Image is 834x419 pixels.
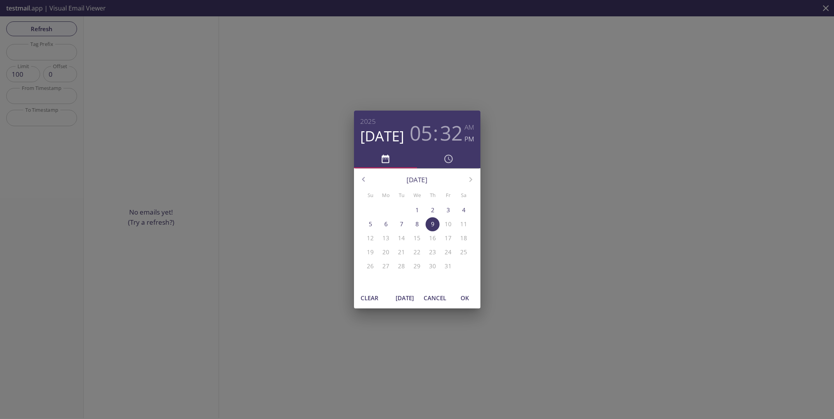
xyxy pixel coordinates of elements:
[394,217,408,231] button: 7
[426,203,440,217] button: 2
[369,220,372,228] p: 5
[441,191,455,199] span: Fr
[410,191,424,199] span: We
[410,217,424,231] button: 8
[433,121,438,144] h3: :
[464,133,474,145] button: PM
[415,220,419,228] p: 8
[456,293,474,303] span: OK
[360,293,379,303] span: Clear
[431,206,435,214] p: 2
[424,293,446,303] span: Cancel
[421,290,449,305] button: Cancel
[447,206,450,214] p: 3
[379,191,393,199] span: Mo
[379,217,393,231] button: 6
[394,191,408,199] span: Tu
[363,217,377,231] button: 5
[462,206,466,214] p: 4
[360,116,376,127] button: 2025
[426,217,440,231] button: 9
[363,191,377,199] span: Su
[373,175,461,185] p: [DATE]
[457,203,471,217] button: 4
[426,191,440,199] span: Th
[464,121,474,133] button: AM
[457,191,471,199] span: Sa
[400,220,403,228] p: 7
[392,290,417,305] button: [DATE]
[431,220,435,228] p: 9
[441,203,455,217] button: 3
[384,220,388,228] p: 6
[452,290,477,305] button: OK
[396,293,414,303] span: [DATE]
[410,121,432,144] button: 05
[357,290,382,305] button: Clear
[360,127,404,145] button: [DATE]
[410,203,424,217] button: 1
[415,206,419,214] p: 1
[440,121,463,144] button: 32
